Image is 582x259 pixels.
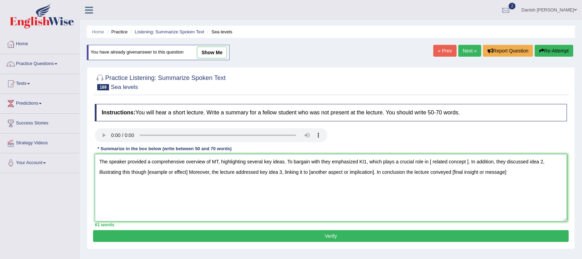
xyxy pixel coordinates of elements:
span: 189 [97,84,109,90]
a: Predictions [0,94,80,111]
div: 61 words [95,221,567,228]
a: « Prev [433,45,456,57]
div: You have already given answer to this question [87,45,230,60]
a: Practice Questions [0,54,80,72]
a: Home [0,34,80,52]
a: show me [197,47,227,58]
button: Report Question [483,45,533,57]
small: Sea levels [111,84,138,90]
a: Next » [458,45,481,57]
a: Listening: Summarize Spoken Text [135,29,204,34]
li: Sea levels [206,29,232,35]
li: Practice [105,29,127,35]
a: Success Stories [0,114,80,131]
h2: Practice Listening: Summarize Spoken Text [95,73,226,90]
a: Home [92,29,104,34]
button: Re-Attempt [535,45,573,57]
div: * Summarize in the box below (write between 50 and 70 words) [95,146,234,152]
a: Your Account [0,153,80,171]
h4: You will hear a short lecture. Write a summary for a fellow student who was not present at the le... [95,104,567,121]
b: Instructions: [102,110,135,115]
button: Verify [93,230,569,242]
a: Tests [0,74,80,91]
span: 2 [509,3,516,9]
a: Strategy Videos [0,133,80,151]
